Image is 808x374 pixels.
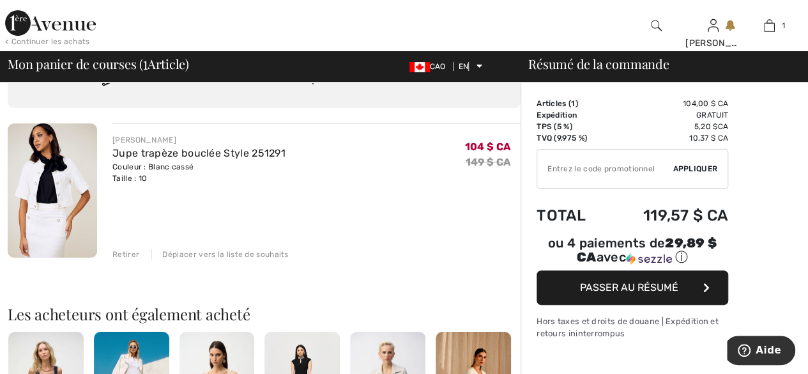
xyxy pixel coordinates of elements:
font: 1 [571,99,575,108]
div: ou 4 paiements de29,89 $ CAavecSezzle Cliquez pour en savoir plus sur Sezzle [537,237,728,270]
font: EN [459,62,469,71]
font: TVQ (9,975 %) [537,134,587,143]
font: avec [596,249,625,265]
font: [PERSON_NAME] [685,38,760,49]
font: Déplacer vers la liste de souhaits [162,250,288,259]
font: 104 $ CA [465,141,510,153]
font: Article) [148,55,189,72]
font: Les acheteurs ont également acheté [8,304,250,324]
font: TPS (5 %) [537,122,572,131]
img: Mes informations [708,18,719,33]
img: rechercher sur le site [651,18,662,33]
a: Jupe trapèze bouclée Style 251291 [112,147,286,159]
font: ⓘ [675,249,688,265]
font: 29,89 $ CA [577,235,717,265]
font: < Continuer les achats [5,37,90,46]
font: Articles ( [537,99,571,108]
font: Hors taxes et droits de douane | Expédition et retours ininterrompus [537,316,719,338]
font: ) [575,99,577,108]
font: Retirer [112,250,139,259]
font: Appliquer [673,164,717,173]
font: 10,37 $ CA [689,134,728,143]
font: Taille : 10 [112,174,147,183]
font: 149 $ CA [466,156,510,168]
img: 1ère Avenue [5,10,96,36]
font: CAO [430,62,446,71]
img: Dollar canadien [409,62,430,72]
font: Total [537,206,586,224]
font: Passer au résumé [580,281,678,293]
font: Expédition [537,111,577,120]
font: 1 [781,21,784,30]
a: Se connecter [708,19,719,31]
font: 1 [143,51,148,74]
font: 104,00 $ CA [683,99,728,108]
font: ou 4 paiements de [548,235,665,251]
font: Gratuit [696,111,728,120]
font: Résumé de la commande [528,55,669,72]
font: 5,20 $CA [694,122,728,131]
font: Mon panier de courses ( [8,55,143,72]
img: Sezzle [626,253,672,265]
font: Couleur : Blanc cassé [112,162,194,171]
button: Passer au résumé [537,270,728,305]
img: Mon sac [764,18,775,33]
a: 1 [742,18,797,33]
iframe: Ouvre un widget dans lequel vous pouvez trouver plus d'informations [727,336,795,368]
font: [PERSON_NAME] [112,136,176,144]
img: Jupe trapèze bouclée Style 251291 [8,123,97,258]
input: Code promotionnel [537,150,673,188]
font: 119,57 $ CA [643,206,728,224]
